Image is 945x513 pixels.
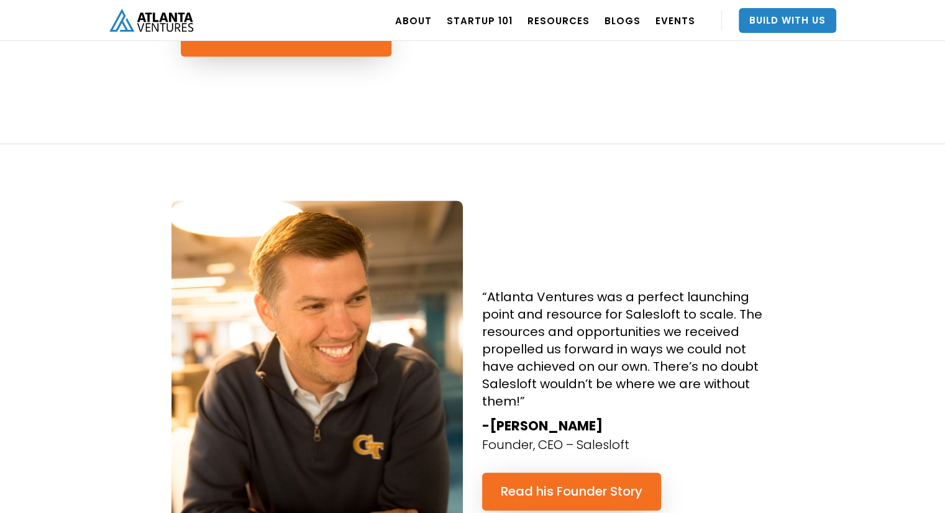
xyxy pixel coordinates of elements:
[605,3,641,38] a: BLOGS
[482,288,774,410] h4: “Atlanta Ventures was a perfect launching point and resource for Salesloft to scale. The resource...
[395,3,432,38] a: ABOUT
[447,3,513,38] a: Startup 101
[739,8,836,33] a: Build With Us
[482,473,661,511] a: Read his Founder Story
[655,3,695,38] a: EVENTS
[482,436,629,454] p: Founder, CEO – Salesloft
[482,417,603,435] strong: -[PERSON_NAME]
[527,3,590,38] a: RESOURCES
